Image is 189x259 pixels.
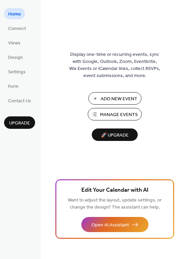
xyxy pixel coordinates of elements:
[4,37,25,48] a: Views
[81,217,148,232] button: Open AI Assistant
[8,11,21,18] span: Home
[4,95,35,106] a: Contact Us
[88,92,141,105] button: Add New Event
[8,25,26,32] span: Connect
[88,108,142,120] button: Manage Events
[4,51,27,63] a: Design
[96,131,134,140] span: 🚀 Upgrade
[4,66,30,77] a: Settings
[8,69,26,76] span: Settings
[9,120,30,127] span: Upgrade
[100,111,138,118] span: Manage Events
[4,116,35,129] button: Upgrade
[8,98,31,105] span: Contact Us
[92,128,138,141] button: 🚀 Upgrade
[68,196,162,212] span: Want to adjust the layout, update settings, or change the design? The assistant can help.
[69,51,160,79] span: Display one-time or recurring events, sync with Google, Outlook, Zoom, Eventbrite, Wix Events or ...
[8,83,19,90] span: Form
[91,222,129,229] span: Open AI Assistant
[8,40,21,47] span: Views
[4,23,30,34] a: Connect
[8,54,23,61] span: Design
[81,186,148,195] span: Edit Your Calendar with AI
[4,8,25,19] a: Home
[4,80,23,91] a: Form
[101,96,137,103] span: Add New Event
